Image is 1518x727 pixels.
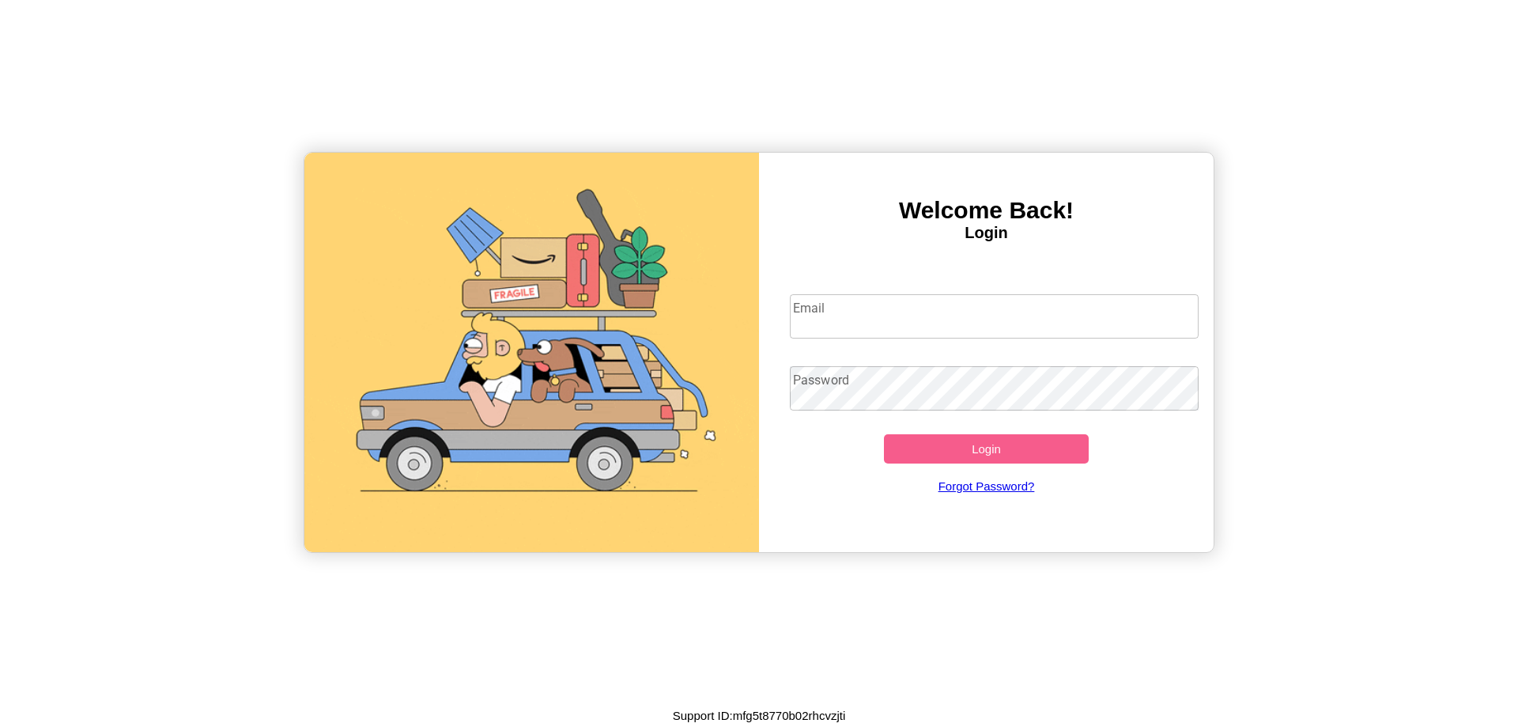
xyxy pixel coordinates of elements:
[759,197,1214,224] h3: Welcome Back!
[884,434,1089,464] button: Login
[759,224,1214,242] h4: Login
[673,705,845,726] p: Support ID: mfg5t8770b02rhcvzjti
[304,153,759,552] img: gif
[782,464,1191,509] a: Forgot Password?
